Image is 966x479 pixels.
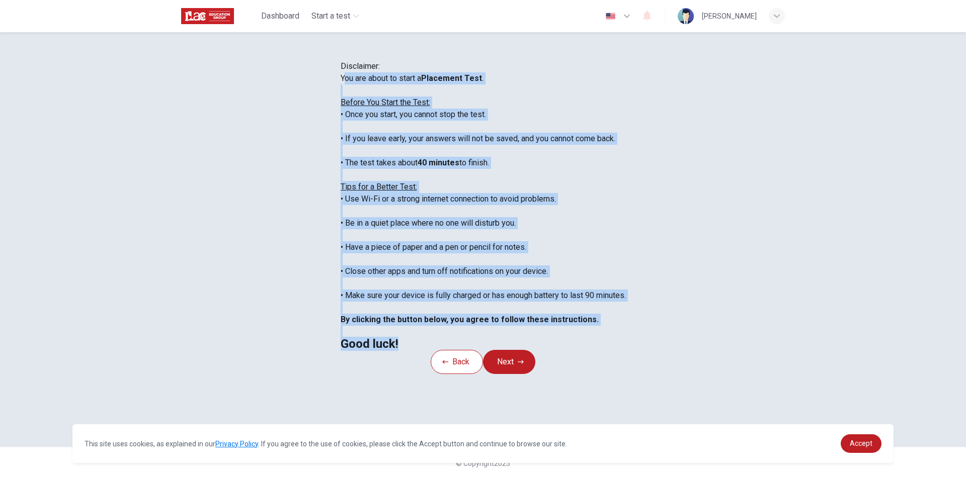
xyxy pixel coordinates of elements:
b: By clicking the button below, you agree to follow these instructions. [341,315,599,324]
button: Next [483,350,535,374]
div: You are about to start a . • Once you start, you cannot stop the test. • If you leave early, your... [341,72,626,350]
span: Disclaimer: [341,61,380,71]
span: This site uses cookies, as explained in our . If you agree to the use of cookies, please click th... [85,440,567,448]
h2: Good luck! [341,338,626,350]
span: © Copyright 2025 [456,459,510,467]
img: en [604,13,617,20]
img: ILAC logo [181,6,234,26]
a: dismiss cookie message [841,434,881,453]
span: Dashboard [261,10,299,22]
u: Before You Start the Test: [341,98,430,107]
div: cookieconsent [72,424,894,463]
span: Accept [850,439,872,447]
button: Back [431,350,483,374]
button: Start a test [307,7,363,25]
u: Tips for a Better Test: [341,182,417,191]
a: Privacy Policy [215,440,258,448]
a: ILAC logo [181,6,257,26]
button: Dashboard [257,7,303,25]
b: 40 minutes [418,158,459,167]
div: [PERSON_NAME] [702,10,757,22]
b: Placement Test [421,73,482,83]
img: Profile picture [678,8,694,24]
span: Start a test [311,10,350,22]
